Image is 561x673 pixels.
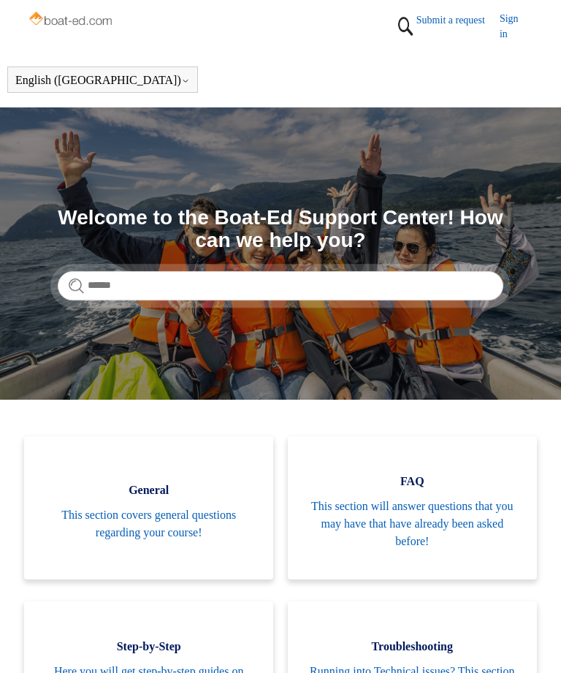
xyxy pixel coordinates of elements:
[310,498,515,550] span: This section will answer questions that you may have that have already been asked before!
[288,436,537,579] a: FAQ This section will answer questions that you may have that have already been asked before!
[310,638,515,655] span: Troubleshooting
[28,9,115,31] img: Boat-Ed Help Center home page
[58,207,503,252] h1: Welcome to the Boat-Ed Support Center! How can we help you?
[500,11,533,42] a: Sign in
[394,11,416,42] img: 01HZPCYTXV3JW8MJV9VD7EMK0H
[15,74,190,87] button: English ([GEOGRAPHIC_DATA])
[46,638,251,655] span: Step-by-Step
[416,12,500,28] a: Submit a request
[310,473,515,490] span: FAQ
[46,482,251,499] span: General
[58,271,503,300] input: Search
[46,506,251,541] span: This section covers general questions regarding your course!
[467,624,551,662] div: Chat Support
[24,436,273,579] a: General This section covers general questions regarding your course!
